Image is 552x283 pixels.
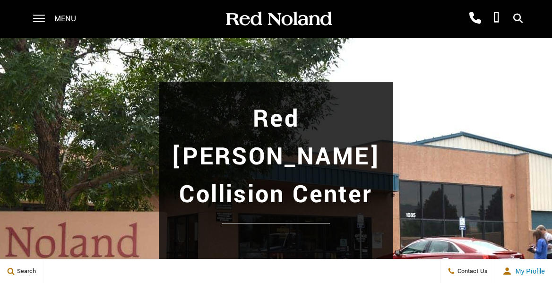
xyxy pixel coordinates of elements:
[224,11,333,27] img: Red Noland Auto Group
[495,259,552,283] button: user-profile-menu
[168,100,384,214] h1: Red [PERSON_NAME] Collision Center
[455,267,488,275] span: Contact Us
[15,267,36,275] span: Search
[512,267,545,275] span: My Profile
